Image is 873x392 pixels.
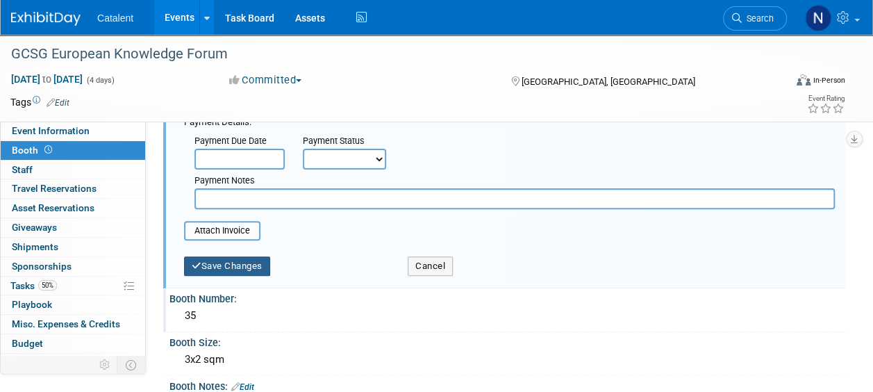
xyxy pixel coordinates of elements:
[224,73,307,88] button: Committed
[12,145,55,156] span: Booth
[40,74,53,85] span: to
[408,256,453,276] button: Cancel
[742,13,774,24] span: Search
[1,122,145,140] a: Event Information
[1,277,145,295] a: Tasks50%
[194,135,282,149] div: Payment Due Date
[1,161,145,179] a: Staff
[1,218,145,237] a: Giveaways
[1,238,145,256] a: Shipments
[12,202,94,213] span: Asset Reservations
[184,256,270,276] button: Save Changes
[194,174,835,188] div: Payment Notes
[38,280,57,291] span: 50%
[724,72,845,93] div: Event Format
[12,164,33,175] span: Staff
[10,280,57,291] span: Tasks
[522,76,695,87] span: [GEOGRAPHIC_DATA], [GEOGRAPHIC_DATA]
[813,75,845,85] div: In-Person
[10,73,83,85] span: [DATE] [DATE]
[12,222,57,233] span: Giveaways
[807,95,845,102] div: Event Rating
[180,349,835,370] div: 3x2 sqm
[169,288,845,306] div: Booth Number:
[47,98,69,108] a: Edit
[12,241,58,252] span: Shipments
[12,318,120,329] span: Misc. Expenses & Credits
[1,199,145,218] a: Asset Reservations
[723,6,787,31] a: Search
[805,5,831,31] img: Nicole Bullock
[12,183,97,194] span: Travel Reservations
[303,135,396,149] div: Payment Status
[169,332,845,350] div: Booth Size:
[6,42,774,67] div: GCSG European Knowledge Forum
[797,74,810,85] img: Format-Inperson.png
[11,12,81,26] img: ExhibitDay
[93,356,117,374] td: Personalize Event Tab Strip
[1,179,145,198] a: Travel Reservations
[231,382,254,392] a: Edit
[1,334,145,353] a: Budget
[42,145,55,155] span: Booth not reserved yet
[1,295,145,314] a: Playbook
[12,261,72,272] span: Sponsorships
[12,299,52,310] span: Playbook
[1,141,145,160] a: Booth
[97,13,133,24] span: Catalent
[12,125,90,136] span: Event Information
[180,305,835,327] div: 35
[12,338,43,349] span: Budget
[10,95,69,109] td: Tags
[117,356,146,374] td: Toggle Event Tabs
[1,257,145,276] a: Sponsorships
[1,315,145,334] a: Misc. Expenses & Credits
[85,76,115,85] span: (4 days)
